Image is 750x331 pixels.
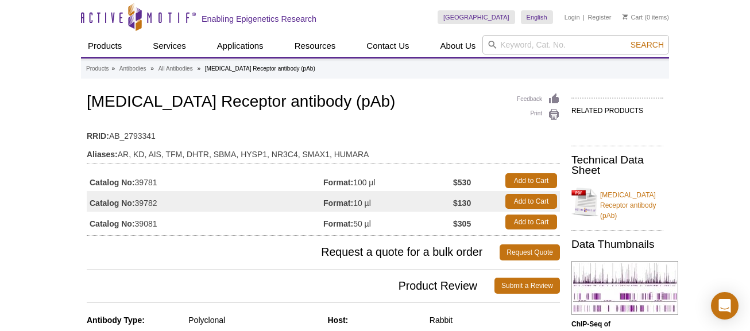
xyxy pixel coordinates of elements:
[87,124,560,142] td: AB_2793341
[202,14,316,24] h2: Enabling Epigenetics Research
[453,198,471,208] strong: $130
[453,177,471,188] strong: $530
[197,65,200,72] li: »
[86,64,109,74] a: Products
[323,170,453,191] td: 100 µl
[565,13,580,21] a: Login
[438,10,515,24] a: [GEOGRAPHIC_DATA]
[90,198,135,208] strong: Catalog No:
[81,35,129,57] a: Products
[505,194,557,209] a: Add to Cart
[87,142,560,161] td: AR, KD, AIS, TFM, DHTR, SBMA, HYSP1, NR3C4, SMAX1, HUMARA
[434,35,483,57] a: About Us
[517,108,560,121] a: Print
[90,177,135,188] strong: Catalog No:
[119,64,146,74] a: Antibodies
[711,292,739,320] div: Open Intercom Messenger
[521,10,553,24] a: English
[87,131,109,141] strong: RRID:
[210,35,270,57] a: Applications
[87,244,500,260] span: Request a quote for a bulk order
[87,149,118,159] strong: Aliases:
[188,315,319,325] div: Polyclonal
[87,93,560,112] h1: [MEDICAL_DATA] Receptor antibody (pAb)
[505,215,557,229] a: Add to Cart
[583,10,585,24] li: |
[150,65,154,72] li: »
[571,261,678,315] img: Androgen Receptor antibody (pAb) tested by ChIP-Seq.
[323,212,453,232] td: 50 µl
[359,35,416,57] a: Contact Us
[453,219,471,229] strong: $305
[430,315,560,325] div: Rabbit
[288,35,343,57] a: Resources
[623,13,643,21] a: Cart
[571,239,663,250] h2: Data Thumbnails
[323,177,353,188] strong: Format:
[500,244,560,260] a: Request Quote
[571,98,663,118] h2: RELATED PRODUCTS
[87,278,494,294] span: Product Review
[87,170,323,191] td: 39781
[631,40,664,49] span: Search
[87,191,323,212] td: 39782
[571,155,663,176] h2: Technical Data Sheet
[623,10,669,24] li: (0 items)
[494,278,560,294] a: Submit a Review
[111,65,115,72] li: »
[158,64,193,74] a: All Antibodies
[627,40,667,50] button: Search
[623,14,628,20] img: Your Cart
[517,93,560,106] a: Feedback
[505,173,557,188] a: Add to Cart
[87,212,323,232] td: 39081
[587,13,611,21] a: Register
[571,183,663,221] a: [MEDICAL_DATA] Receptor antibody (pAb)
[323,219,353,229] strong: Format:
[90,219,135,229] strong: Catalog No:
[328,316,349,325] strong: Host:
[323,198,353,208] strong: Format:
[482,35,669,54] input: Keyword, Cat. No.
[205,65,315,72] li: [MEDICAL_DATA] Receptor antibody (pAb)
[146,35,193,57] a: Services
[87,316,145,325] strong: Antibody Type:
[323,191,453,212] td: 10 µl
